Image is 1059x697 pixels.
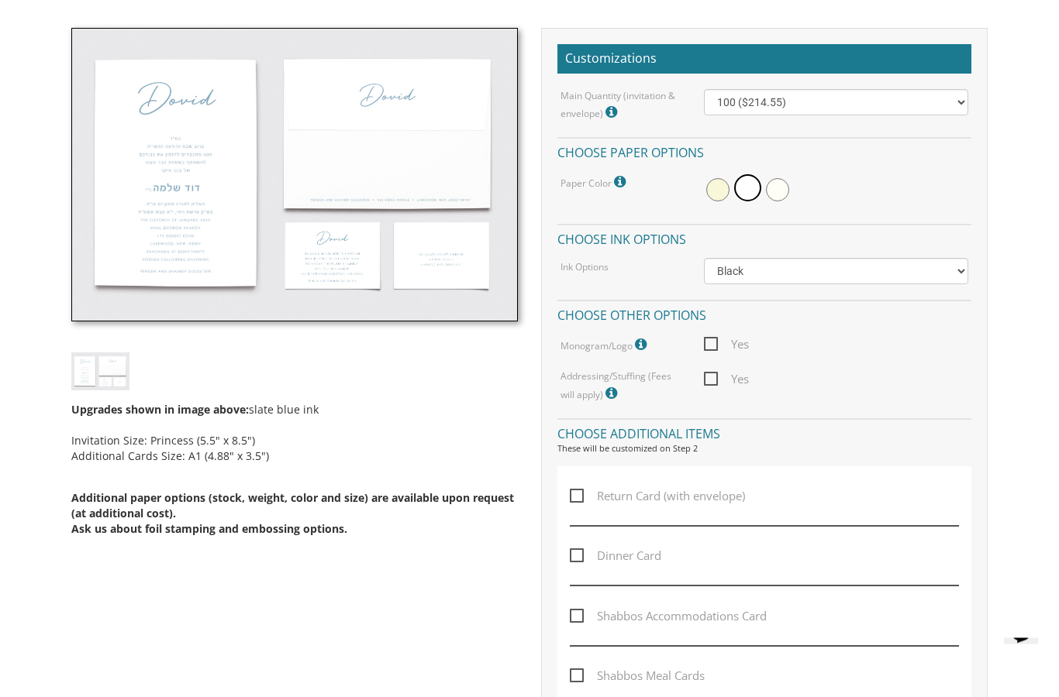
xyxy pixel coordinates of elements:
[704,370,749,390] span: Yes
[557,138,971,165] h4: Choose paper options
[71,491,514,521] span: Additional paper options (stock, weight, color and size) are available upon request (at additiona...
[71,403,249,417] span: Upgrades shown in image above:
[561,261,609,274] label: Ink Options
[557,419,971,446] h4: Choose additional items
[557,300,971,328] h4: Choose other options
[561,335,650,355] label: Monogram/Logo
[570,667,705,686] span: Shabbos Meal Cards
[561,173,630,193] label: Paper Color
[570,607,767,627] span: Shabbos Accommodations Card
[557,443,971,455] div: These will be customized on Step 2
[557,45,971,74] h2: Customizations
[71,353,129,391] img: bminv-thumb-1.jpg
[557,225,971,252] h4: Choose ink options
[998,638,1050,688] iframe: chat widget
[570,487,745,506] span: Return Card (with envelope)
[561,370,681,403] label: Addressing/Stuffing (Fees will apply)
[71,522,347,537] span: Ask us about foil stamping and embossing options.
[71,391,518,564] div: slate blue ink Invitation Size: Princess (5.5" x 8.5") Additional Cards Size: A1 (4.88" x 3.5")
[71,29,518,322] img: bminv-thumb-1.jpg
[704,335,749,355] span: Yes
[561,90,681,123] label: Main Quantity (invitation & envelope)
[570,547,661,566] span: Dinner Card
